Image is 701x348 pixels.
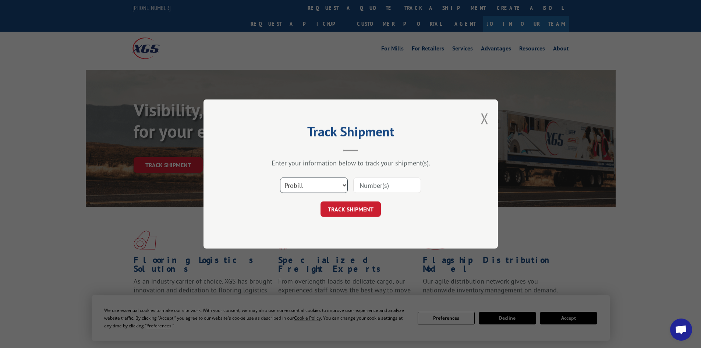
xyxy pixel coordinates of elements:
div: Open chat [670,319,692,341]
div: Enter your information below to track your shipment(s). [240,159,461,167]
h2: Track Shipment [240,126,461,140]
button: TRACK SHIPMENT [321,201,381,217]
button: Close modal [481,109,489,128]
input: Number(s) [353,177,421,193]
